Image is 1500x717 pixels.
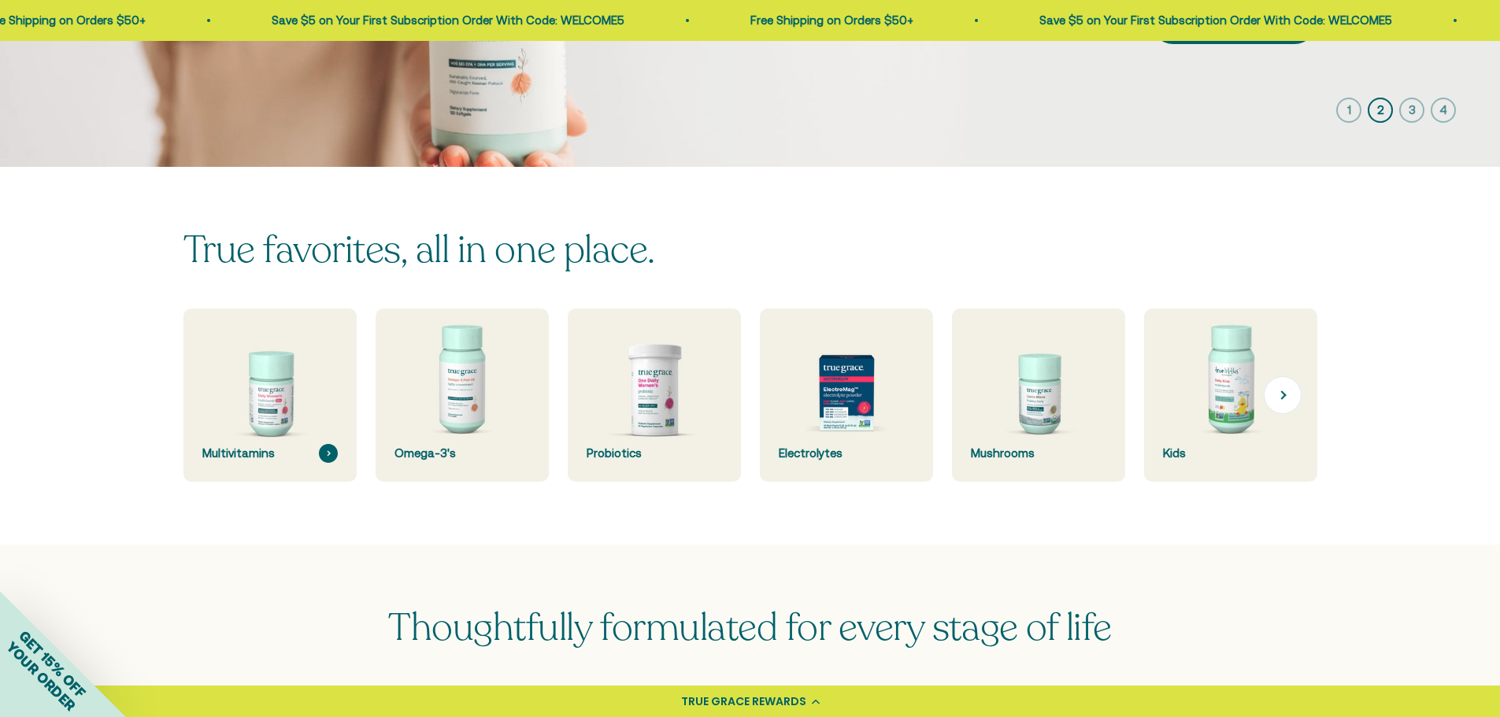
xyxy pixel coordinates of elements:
[1368,98,1393,123] button: 2
[376,309,549,482] a: Omega-3's
[587,444,722,463] div: Probiotics
[1336,98,1361,123] button: 1
[183,224,655,275] split-lines: True favorites, all in one place.
[952,309,1125,482] a: Mushrooms
[231,11,583,30] p: Save $5 on Your First Subscription Order With Code: WELCOME5
[16,627,89,700] span: GET 15% OFF
[183,309,357,482] a: Multivitamins
[1399,98,1424,123] button: 3
[1163,444,1298,463] div: Kids
[971,444,1106,463] div: Mushrooms
[568,309,741,482] a: Probiotics
[394,444,530,463] div: Omega-3's
[1144,309,1317,482] a: Kids
[681,693,806,710] div: TRUE GRACE REWARDS
[3,638,79,714] span: YOUR ORDER
[998,11,1351,30] p: Save $5 on Your First Subscription Order With Code: WELCOME5
[202,444,338,463] div: Multivitamins
[760,309,933,482] a: Electrolytes
[779,444,914,463] div: Electrolytes
[709,13,872,27] a: Free Shipping on Orders $50+
[1431,98,1456,123] button: 4
[388,602,1111,653] span: Thoughtfully formulated for every stage of life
